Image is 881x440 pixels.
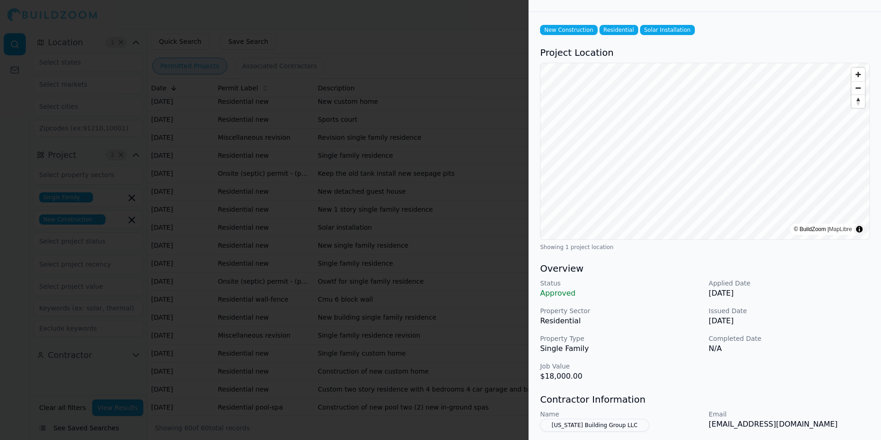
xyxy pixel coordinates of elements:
p: [DATE] [709,288,870,299]
button: Zoom out [852,81,865,95]
button: Zoom in [852,68,865,81]
h3: Overview [540,262,870,275]
p: Property Type [540,334,701,343]
p: Property Sector [540,306,701,315]
summary: Toggle attribution [854,224,865,235]
button: Reset bearing to north [852,95,865,108]
span: Solar Installation [640,25,695,35]
canvas: Map [540,63,869,239]
p: Name [540,410,701,419]
p: [DATE] [709,315,870,327]
p: N/A [709,343,870,354]
p: Applied Date [709,279,870,288]
p: Residential [540,315,701,327]
p: Status [540,279,701,288]
button: [US_STATE] Building Group LLC [540,419,649,432]
a: MapLibre [829,226,852,232]
span: Residential [599,25,638,35]
p: Issued Date [709,306,870,315]
div: Showing 1 project location [540,244,870,251]
div: © BuildZoom | [794,225,852,234]
p: [EMAIL_ADDRESS][DOMAIN_NAME] [709,419,870,430]
p: Email [709,410,870,419]
h3: Contractor Information [540,393,870,406]
p: Single Family [540,343,701,354]
p: Approved [540,288,701,299]
p: $18,000.00 [540,371,701,382]
h3: Project Location [540,46,870,59]
p: Completed Date [709,334,870,343]
span: New Construction [540,25,597,35]
p: Job Value [540,362,701,371]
